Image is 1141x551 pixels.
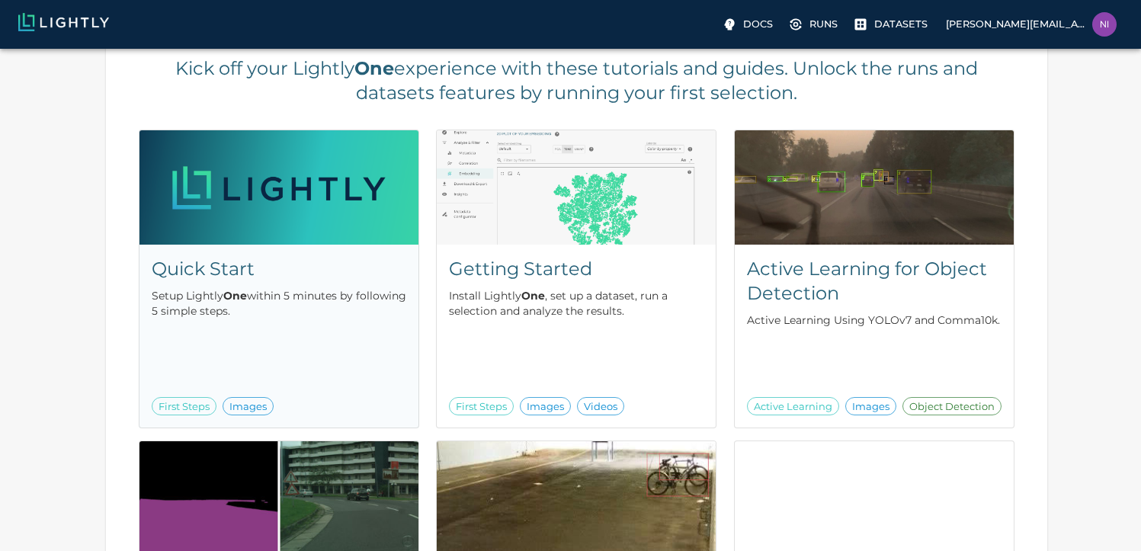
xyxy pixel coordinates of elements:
p: [PERSON_NAME][EMAIL_ADDRESS][PERSON_NAME][DOMAIN_NAME] [946,17,1086,31]
b: One [521,289,545,303]
img: nicholas.kastanos@team.bumble.com [1092,12,1117,37]
span: Videos [578,399,623,415]
p: Runs [809,17,838,31]
h5: Quick Start [152,257,406,281]
span: Images [846,399,896,415]
label: Docs [719,12,779,37]
span: First Steps [152,399,216,415]
h5: Getting Started [449,257,704,281]
img: Lightly [18,13,109,31]
p: Datasets [874,17,928,31]
span: Images [223,399,273,415]
h5: Kick off your Lightly experience with these tutorials and guides. Unlock the runs and datasets fe... [136,56,1016,105]
img: Active Learning for Object Detection [735,130,1014,245]
p: Install Lightly , set up a dataset, run a selection and analyze the results. [449,288,704,319]
a: Please complete one of our getting started guides to active the full UI [850,12,934,37]
p: Active Learning Using YOLOv7 and Comma10k. [747,312,1002,328]
b: One [354,57,394,79]
h5: Active Learning for Object Detection [747,257,1002,306]
p: Setup Lightly within 5 minutes by following 5 simple steps. [152,288,406,319]
p: Docs [743,17,773,31]
b: One [223,289,247,303]
label: [PERSON_NAME][EMAIL_ADDRESS][PERSON_NAME][DOMAIN_NAME]nicholas.kastanos@team.bumble.com [940,8,1123,41]
a: Please complete one of our getting started guides to active the full UI [785,12,844,37]
span: First Steps [450,399,513,415]
span: Images [521,399,570,415]
span: Active Learning [748,399,838,415]
img: Getting Started [437,130,716,245]
img: Quick Start [139,130,418,245]
span: Object Detection [903,399,1001,415]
